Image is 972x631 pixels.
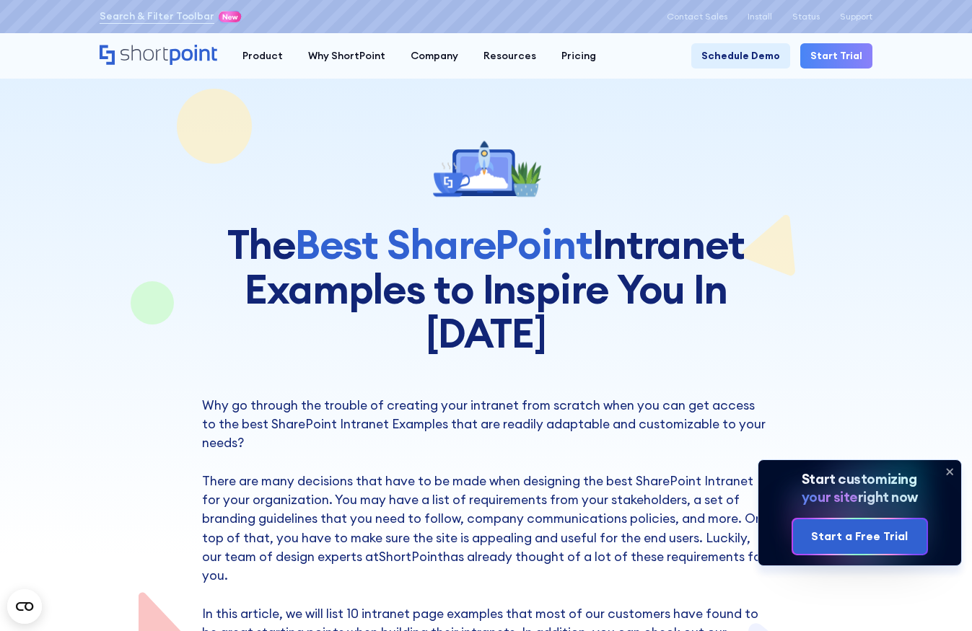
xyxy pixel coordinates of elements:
[229,43,295,69] a: Product
[691,43,790,69] a: Schedule Demo
[800,43,872,69] a: Start Trial
[379,548,443,565] a: ShortPoint
[295,43,398,69] a: Why ShortPoint
[100,45,217,66] a: Home
[840,12,872,22] a: Support
[792,12,820,22] a: Status
[811,528,908,545] div: Start a Free Trial
[100,9,214,24] a: Search & Filter Toolbar
[793,519,926,555] a: Start a Free Trial
[561,48,596,63] div: Pricing
[748,12,772,22] a: Install
[548,43,608,69] a: Pricing
[411,48,458,63] div: Company
[470,43,548,69] a: Resources
[483,48,536,63] div: Resources
[183,222,789,356] h1: The Intranet Examples to Inspire You In [DATE]
[242,48,283,63] div: Product
[900,562,972,631] iframe: Chat Widget
[295,219,592,270] span: Best SharePoint
[667,12,727,22] a: Contact Sales
[308,48,385,63] div: Why ShortPoint
[398,43,470,69] a: Company
[7,589,42,624] button: Open CMP widget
